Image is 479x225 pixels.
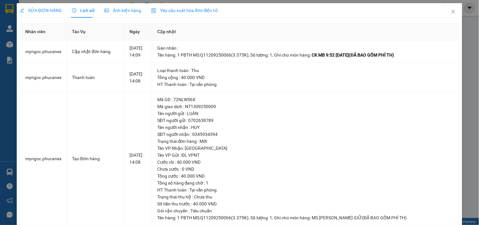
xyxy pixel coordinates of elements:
[152,23,459,40] th: Cập nhật
[20,63,67,92] td: myngoc.phucanex
[72,8,94,13] span: Lịch sử
[105,8,109,13] span: picture
[130,45,147,58] div: [DATE] 14:09
[157,159,454,166] div: Cước rồi : 40.000 VND
[445,3,462,21] button: Close
[72,48,119,55] div: Cập nhật đơn hàng
[312,52,394,58] span: CK MB 9:52 [DATE](ĐÃ BAO GỒM PHÍ TH)
[177,215,248,220] span: 1 PBTH MS:Q11209250066(3.375K)
[157,110,454,117] div: Tên người gửi : LUÂN
[312,215,407,220] span: MS [PERSON_NAME] GIỮ(ĐÃ BAO GỒM PHÍ TH)
[157,81,454,88] div: HT Thanh toán : Tại văn phòng
[157,193,454,200] div: Trạng thái thu hộ : Chưa thu
[157,103,454,110] div: Mã giao dịch : NT1309250009
[125,23,152,40] th: Ngày
[157,117,454,124] div: SĐT người gửi : 0702638789
[157,152,454,159] div: Tên VP Gửi : ĐL VPNT
[157,214,454,221] div: Tên hàng: , Số lượng: , Ghi chú món hàng:
[157,179,454,186] div: Tổng số hàng đang chờ : 1
[130,70,147,84] div: [DATE] 14:08
[105,8,141,13] span: Ảnh kiện hàng
[20,40,67,63] td: myngoc.phucanex
[157,173,454,179] div: Tổng cước : 40.000 VND
[451,9,456,14] span: close
[8,8,39,40] img: logo.jpg
[130,152,147,166] div: [DATE] 14:08
[72,155,119,162] div: Tạo Đơn hàng
[53,30,87,38] li: (c) 2017
[157,166,454,173] div: Chưa cước : 0 VND
[157,131,454,138] div: SĐT người nhận : 0345934394
[177,52,248,58] span: 1 PBTH MS:Q11209250066(3.375K)
[69,8,84,23] img: logo.jpg
[20,8,24,13] span: edit
[39,9,63,39] b: Gửi khách hàng
[20,8,62,13] span: SỬA ĐƠN HÀNG
[72,74,119,81] div: Thanh toán
[151,8,218,13] span: Yêu cầu xuất hóa đơn điện tử
[157,145,454,152] div: Tên VP Nhận: [GEOGRAPHIC_DATA]
[20,23,67,40] th: Nhân viên
[157,74,454,81] div: Tổng cộng : 40.000 VND
[157,124,454,131] div: Tên người nhận : HUY
[151,8,156,13] img: icon
[157,200,454,207] div: Số tiền thu trước : 40.000 VND
[157,186,454,193] div: HT Thanh toán : Tại văn phòng
[270,52,272,58] span: 1
[72,8,76,13] span: clock-circle
[157,45,454,52] div: Gán nhãn :
[157,207,454,214] div: Gói vận chuyển : Tiêu chuẩn
[53,24,87,29] b: [DOMAIN_NAME]
[157,52,454,58] div: Tên hàng: , Số lượng: , Ghi chú món hàng:
[157,138,454,145] div: Trạng thái đơn hàng : Mới
[8,41,33,82] b: Phúc An Express
[270,215,272,220] span: 1
[157,67,454,74] div: Loại thanh toán : Thu
[67,23,125,40] th: Tác Vụ
[157,96,454,103] div: Mã GD : 72NLW56X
